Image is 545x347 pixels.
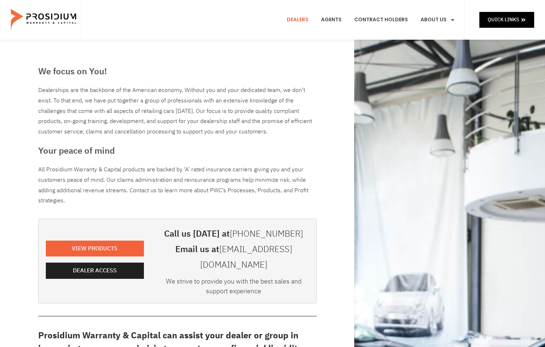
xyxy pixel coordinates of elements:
span: Dealer Access [73,265,117,276]
div: We strive to provide you with the best sales and support experience [158,276,309,299]
a: [PHONE_NUMBER] [230,227,303,240]
span: Last Name [139,1,162,6]
h3: Call us [DATE] at [158,226,309,242]
a: About Us [415,6,461,33]
span: View Products [72,243,118,254]
a: Dealer Access [46,263,144,279]
a: Quick Links [479,12,534,27]
a: [EMAIL_ADDRESS][DOMAIN_NAME] [200,243,292,271]
div: Dealerships are the backbone of the American economy. Without you and your dedicated team, we don... [38,85,317,137]
h3: Your peace of mind [38,144,317,157]
p: All Prosidium Warranty & Capital products are backed by ‘A’ rated insurance carriers giving you a... [38,164,317,206]
a: View Products [46,241,144,257]
span: Quick Links [488,15,519,24]
a: Agents [316,6,347,33]
a: Dealers [281,6,314,33]
nav: Menu [281,6,461,33]
h3: Email us at [158,242,309,273]
h3: We focus on You! [38,65,317,78]
a: Contract Holders [349,6,413,33]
